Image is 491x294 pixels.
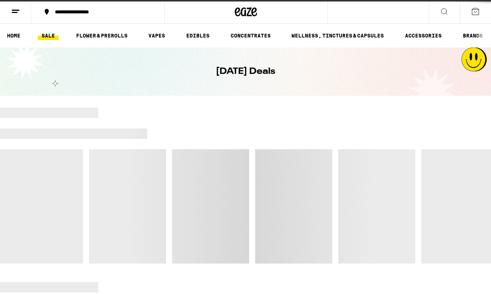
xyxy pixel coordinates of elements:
[3,31,24,40] a: HOME
[459,31,487,40] a: BRANDS
[72,31,131,40] a: FLOWER & PREROLLS
[38,31,59,40] a: SALE
[401,31,445,40] a: ACCESSORIES
[227,31,274,40] a: CONCENTRATES
[216,65,275,78] h1: [DATE] Deals
[145,31,169,40] a: VAPES
[4,5,53,11] span: Hi. Need any help?
[288,31,388,40] a: WELLNESS, TINCTURES & CAPSULES
[182,31,213,40] a: EDIBLES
